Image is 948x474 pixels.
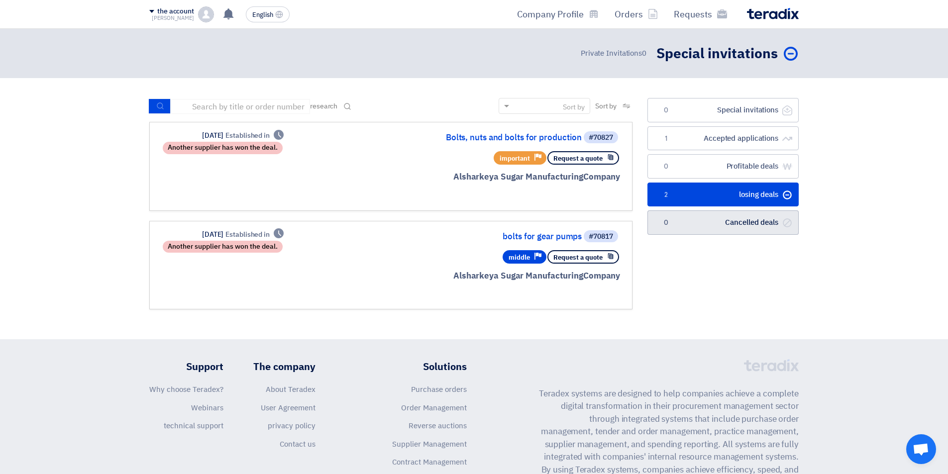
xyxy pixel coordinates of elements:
[261,402,316,413] a: User Agreement
[503,230,582,243] font: bolts for gear pumps
[517,7,584,21] font: Company Profile
[171,99,310,114] input: Search by title or order number
[647,210,799,235] a: Cancelled deals0
[392,439,467,450] a: Supplier Management
[383,133,582,142] a: Bolts, nuts and bolts for production
[198,6,214,22] img: profile_test.png
[225,130,270,141] font: Established in
[666,2,735,26] a: Requests
[906,434,936,464] a: Open chat
[446,131,582,144] font: Bolts, nuts and bolts for production
[739,189,778,200] font: losing deals
[725,217,778,228] font: Cancelled deals
[409,420,467,431] a: Reverse auctions
[268,420,316,431] a: privacy policy
[423,359,467,374] font: Solutions
[453,270,583,282] font: Alsharkeya Sugar Manufacturing
[664,106,668,114] font: 0
[595,101,617,111] font: Sort by
[704,133,778,144] font: Accepted applications
[225,229,270,240] font: Established in
[152,14,194,22] font: [PERSON_NAME]
[647,126,799,151] a: Accepted applications1
[589,231,613,242] font: #70817
[647,154,799,179] a: Profitable deals0
[411,384,467,395] a: Purchase orders
[647,98,799,122] a: Special invitations0
[509,253,530,262] font: middle
[310,101,337,111] font: research
[642,48,646,59] font: 0
[202,229,223,240] font: [DATE]
[168,143,278,153] font: Another supplier has won the deal.
[383,232,582,241] a: bolts for gear pumps
[674,7,712,21] font: Requests
[583,270,620,282] font: Company
[553,154,603,163] font: Request a quote
[164,420,223,431] a: technical support
[553,253,603,262] font: Request a quote
[664,219,668,226] font: 0
[186,359,223,374] font: Support
[581,48,642,59] font: Private Invitations
[563,102,585,112] font: Sort by
[647,183,799,207] a: losing deals2
[392,457,467,468] a: Contract Management
[266,384,316,395] a: About Teradex
[656,43,778,64] font: Special invitations
[253,359,316,374] font: The company
[583,171,620,183] font: Company
[607,2,666,26] a: Orders
[500,154,530,163] font: important
[664,163,668,170] font: 0
[157,6,194,16] font: the account
[252,10,273,19] font: English
[202,130,223,141] font: [DATE]
[615,7,643,21] font: Orders
[168,241,278,252] font: Another supplier has won the deal.
[453,171,583,183] font: Alsharkeya Sugar Manufacturing
[727,161,778,172] font: Profitable deals
[246,6,290,22] button: English
[401,402,467,413] a: Order Management
[589,132,613,143] font: #70827
[280,439,316,450] a: Contact us
[717,104,778,115] font: Special invitations
[149,384,223,395] a: Why choose Teradex?
[747,8,799,19] img: Teradix logo
[665,135,667,142] font: 1
[664,191,668,198] font: 2
[191,402,223,413] a: Webinars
